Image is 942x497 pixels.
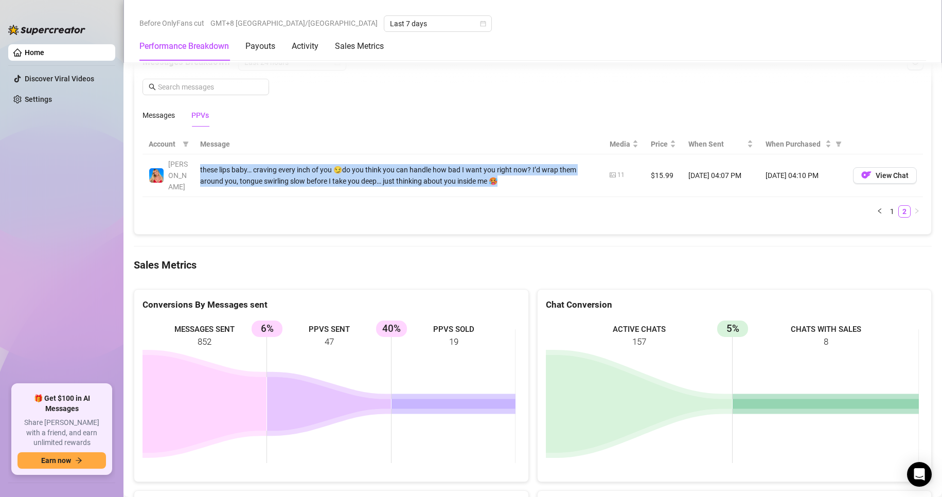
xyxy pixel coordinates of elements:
[134,258,932,272] h4: Sales Metrics
[194,134,603,154] th: Message
[546,298,923,312] div: Chat Conversion
[480,21,486,27] span: calendar
[759,134,847,154] th: When Purchased
[766,138,823,150] span: When Purchased
[833,136,844,152] span: filter
[143,298,520,312] div: Conversions By Messages sent
[617,170,625,180] div: 11
[914,208,920,214] span: right
[688,138,745,150] span: When Sent
[292,40,318,52] div: Activity
[898,205,911,218] li: 2
[645,134,682,154] th: Price
[911,205,923,218] button: right
[877,208,883,214] span: left
[886,205,898,218] li: 1
[836,141,842,147] span: filter
[191,110,209,121] div: PPVs
[682,154,759,197] td: [DATE] 04:07 PM
[139,15,204,31] span: Before OnlyFans cut
[853,173,917,182] a: OFView Chat
[17,452,106,469] button: Earn nowarrow-right
[874,205,886,218] button: left
[603,134,645,154] th: Media
[911,205,923,218] li: Next Page
[41,456,71,465] span: Earn now
[149,83,156,91] span: search
[17,394,106,414] span: 🎁 Get $100 in AI Messages
[200,164,597,187] div: these lips baby… craving every inch of you 😏do you think you can handle how bad I want you right ...
[181,136,191,152] span: filter
[17,418,106,448] span: Share [PERSON_NAME] with a friend, and earn unlimited rewards
[610,172,616,178] span: picture
[886,206,898,217] a: 1
[149,168,164,183] img: Ashley
[8,25,85,35] img: logo-BBDzfeDw.svg
[245,40,275,52] div: Payouts
[25,48,44,57] a: Home
[149,138,179,150] span: Account
[390,16,486,31] span: Last 7 days
[158,81,263,93] input: Search messages
[645,154,682,197] td: $15.99
[759,154,847,197] td: [DATE] 04:10 PM
[853,167,917,184] button: OFView Chat
[139,40,229,52] div: Performance Breakdown
[907,462,932,487] div: Open Intercom Messenger
[168,160,188,191] span: [PERSON_NAME]
[25,75,94,83] a: Discover Viral Videos
[183,141,189,147] span: filter
[143,110,175,121] div: Messages
[610,138,630,150] span: Media
[75,457,82,464] span: arrow-right
[876,171,909,180] span: View Chat
[682,134,759,154] th: When Sent
[651,138,668,150] span: Price
[335,40,384,52] div: Sales Metrics
[25,95,52,103] a: Settings
[899,206,910,217] a: 2
[874,205,886,218] li: Previous Page
[210,15,378,31] span: GMT+8 [GEOGRAPHIC_DATA]/[GEOGRAPHIC_DATA]
[861,170,872,180] img: OF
